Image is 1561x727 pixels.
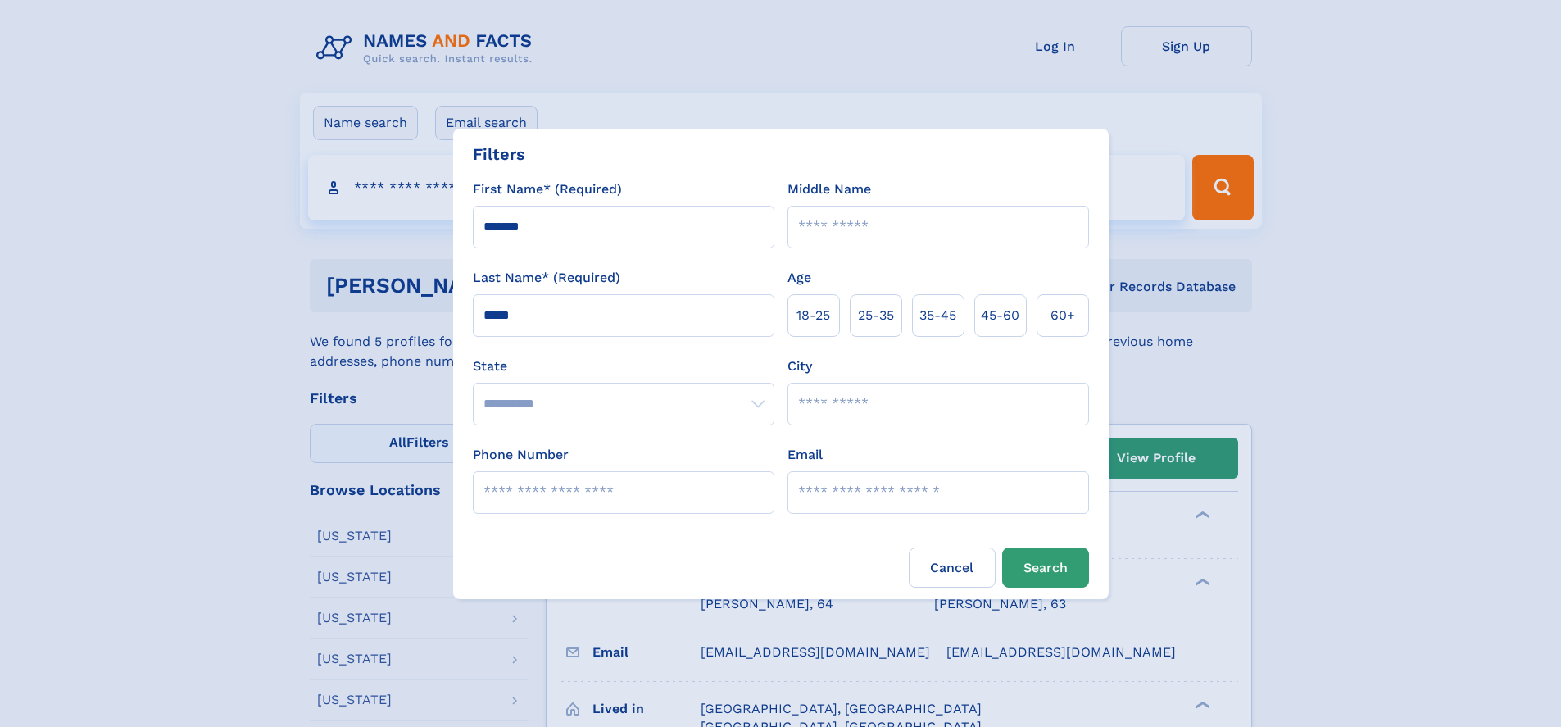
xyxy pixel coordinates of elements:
[981,306,1019,325] span: 45‑60
[787,357,812,376] label: City
[1002,548,1089,588] button: Search
[473,179,622,199] label: First Name* (Required)
[919,306,956,325] span: 35‑45
[473,445,569,465] label: Phone Number
[909,548,996,588] label: Cancel
[473,142,525,166] div: Filters
[1050,306,1075,325] span: 60+
[787,445,823,465] label: Email
[796,306,830,325] span: 18‑25
[473,268,620,288] label: Last Name* (Required)
[787,268,811,288] label: Age
[473,357,774,376] label: State
[787,179,871,199] label: Middle Name
[858,306,894,325] span: 25‑35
